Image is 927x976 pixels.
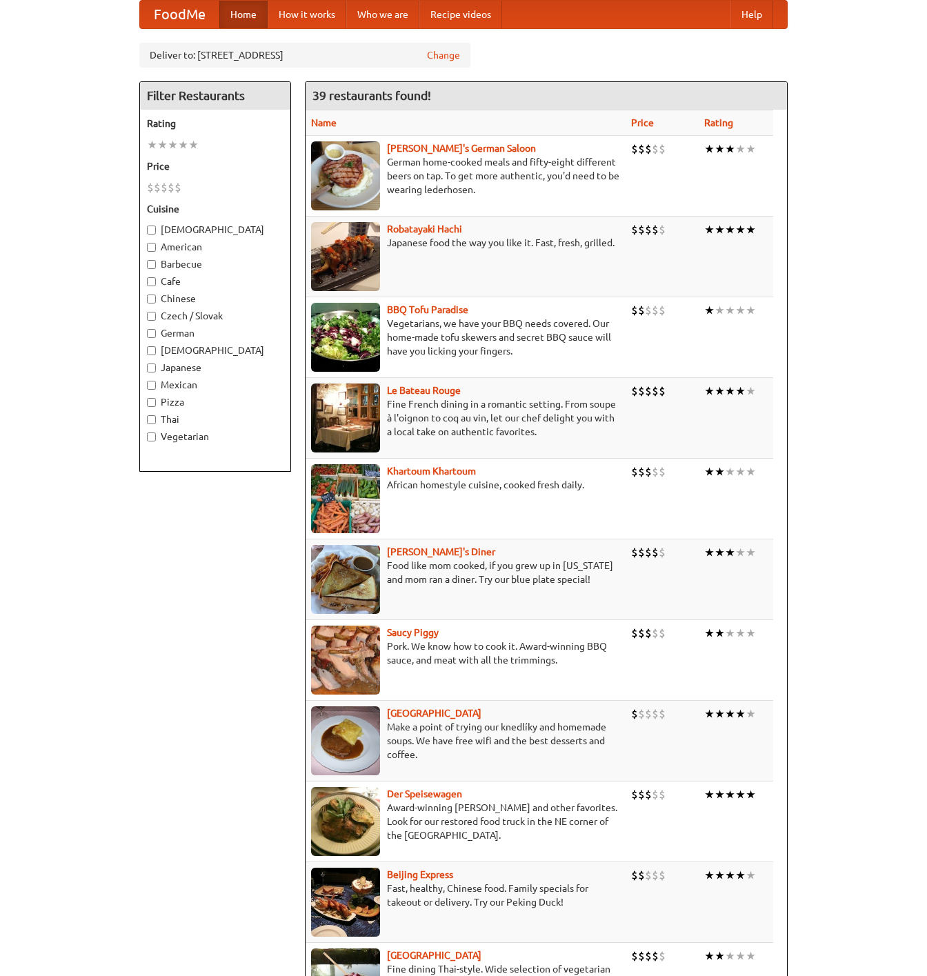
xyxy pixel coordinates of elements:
li: ★ [704,545,715,560]
label: Cafe [147,275,283,288]
li: $ [631,141,638,157]
a: Robatayaki Hachi [387,223,462,235]
li: $ [652,706,659,721]
li: $ [659,787,666,802]
li: $ [638,384,645,399]
li: ★ [746,303,756,318]
li: ★ [704,948,715,964]
li: ★ [704,303,715,318]
a: [PERSON_NAME]'s German Saloon [387,143,536,154]
li: ★ [735,464,746,479]
li: $ [645,787,652,802]
li: ★ [715,222,725,237]
li: $ [631,706,638,721]
li: ★ [735,868,746,883]
li: $ [652,787,659,802]
img: beijing.jpg [311,868,380,937]
a: Name [311,117,337,128]
li: ★ [735,303,746,318]
a: Le Bateau Rouge [387,385,461,396]
li: ★ [735,141,746,157]
label: Japanese [147,361,283,375]
li: $ [631,384,638,399]
li: $ [645,545,652,560]
li: ★ [715,464,725,479]
li: ★ [168,137,178,152]
h5: Rating [147,117,283,130]
li: $ [645,626,652,641]
li: $ [652,626,659,641]
label: Barbecue [147,257,283,271]
li: ★ [704,464,715,479]
p: Make a point of trying our knedlíky and homemade soups. We have free wifi and the best desserts a... [311,720,620,761]
li: $ [631,464,638,479]
a: [GEOGRAPHIC_DATA] [387,708,481,719]
label: Thai [147,412,283,426]
a: Recipe videos [419,1,502,28]
li: ★ [704,141,715,157]
li: ★ [147,137,157,152]
a: BBQ Tofu Paradise [387,304,468,315]
li: ★ [157,137,168,152]
li: $ [161,180,168,195]
li: $ [168,180,175,195]
img: robatayaki.jpg [311,222,380,291]
label: German [147,326,283,340]
li: $ [638,141,645,157]
li: $ [147,180,154,195]
li: ★ [704,706,715,721]
label: [DEMOGRAPHIC_DATA] [147,223,283,237]
li: $ [638,626,645,641]
li: ★ [746,868,756,883]
label: Czech / Slovak [147,309,283,323]
li: $ [652,868,659,883]
li: ★ [704,222,715,237]
li: ★ [735,626,746,641]
li: ★ [725,303,735,318]
li: $ [645,222,652,237]
li: $ [659,464,666,479]
input: Czech / Slovak [147,312,156,321]
li: ★ [715,948,725,964]
a: Change [427,48,460,62]
input: Thai [147,415,156,424]
input: Pizza [147,398,156,407]
li: $ [659,706,666,721]
li: $ [659,384,666,399]
a: Help [730,1,773,28]
li: ★ [704,787,715,802]
li: ★ [715,141,725,157]
label: Vegetarian [147,430,283,444]
label: Mexican [147,378,283,392]
a: [PERSON_NAME]'s Diner [387,546,495,557]
input: Barbecue [147,260,156,269]
a: Khartoum Khartoum [387,466,476,477]
li: $ [652,222,659,237]
li: ★ [725,706,735,721]
img: saucy.jpg [311,626,380,695]
a: [GEOGRAPHIC_DATA] [387,950,481,961]
li: $ [645,141,652,157]
li: ★ [746,706,756,721]
li: ★ [746,787,756,802]
p: Japanese food the way you like it. Fast, fresh, grilled. [311,236,620,250]
img: esthers.jpg [311,141,380,210]
li: $ [645,868,652,883]
li: ★ [725,464,735,479]
li: ★ [715,787,725,802]
p: Food like mom cooked, if you grew up in [US_STATE] and mom ran a diner. Try our blue plate special! [311,559,620,586]
p: German home-cooked meals and fifty-eight different beers on tap. To get more authentic, you'd nee... [311,155,620,197]
img: czechpoint.jpg [311,706,380,775]
li: $ [638,948,645,964]
input: American [147,243,156,252]
h5: Price [147,159,283,173]
a: Saucy Piggy [387,627,439,638]
a: Der Speisewagen [387,788,462,799]
li: ★ [746,626,756,641]
li: $ [645,303,652,318]
li: $ [638,222,645,237]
